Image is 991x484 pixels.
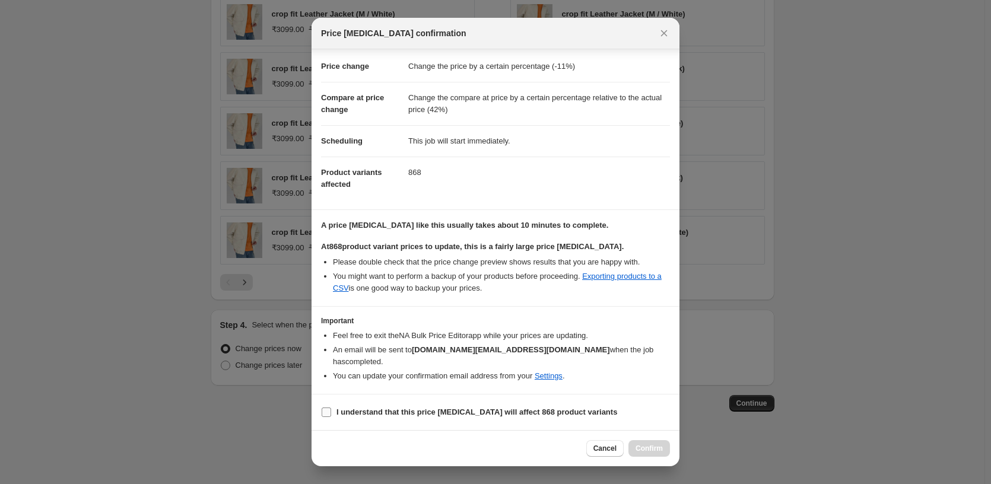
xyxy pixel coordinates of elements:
[412,345,610,354] b: [DOMAIN_NAME][EMAIL_ADDRESS][DOMAIN_NAME]
[333,256,670,268] li: Please double check that the price change preview shows results that you are happy with.
[408,157,670,188] dd: 868
[333,370,670,382] li: You can update your confirmation email address from your .
[321,168,382,189] span: Product variants affected
[321,136,363,145] span: Scheduling
[593,444,617,453] span: Cancel
[321,242,624,251] b: At 868 product variant prices to update, this is a fairly large price [MEDICAL_DATA].
[656,25,672,42] button: Close
[333,272,662,292] a: Exporting products to a CSV
[321,316,670,326] h3: Important
[408,51,670,82] dd: Change the price by a certain percentage (-11%)
[333,344,670,368] li: An email will be sent to when the job has completed .
[333,270,670,294] li: You might want to perform a backup of your products before proceeding. is one good way to backup ...
[535,371,563,380] a: Settings
[333,330,670,342] li: Feel free to exit the NA Bulk Price Editor app while your prices are updating.
[408,82,670,125] dd: Change the compare at price by a certain percentage relative to the actual price (42%)
[586,440,624,457] button: Cancel
[321,221,608,230] b: A price [MEDICAL_DATA] like this usually takes about 10 minutes to complete.
[336,407,617,416] b: I understand that this price [MEDICAL_DATA] will affect 868 product variants
[321,27,466,39] span: Price [MEDICAL_DATA] confirmation
[321,62,369,71] span: Price change
[408,125,670,157] dd: This job will start immediately.
[321,93,384,114] span: Compare at price change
